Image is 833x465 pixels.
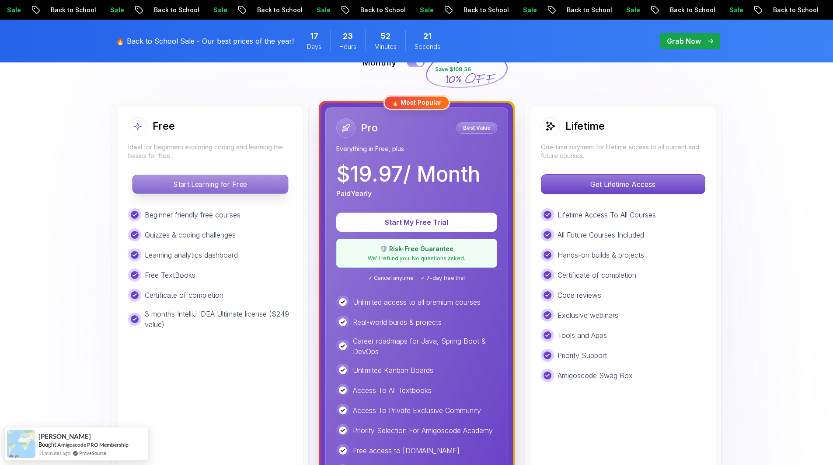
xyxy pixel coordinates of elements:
[128,143,293,160] p: Ideal for beginners exploring coding and learning the basics for free.
[541,180,705,189] a: Get Lifetime Access
[336,164,480,185] p: $ 19.97 / Month
[336,218,497,227] a: Start My Free Trial
[374,42,397,51] span: Minutes
[347,217,487,227] p: Start My Free Trial
[39,6,98,14] p: Back to School
[511,6,539,14] p: Sale
[565,119,605,133] h2: Lifetime
[128,180,293,189] a: Start Learning for Free
[310,30,318,42] span: 17 Days
[718,6,746,14] p: Sale
[452,6,511,14] p: Back to School
[353,317,442,327] p: Real-world builds & projects
[342,245,491,253] p: 🛡️ Risk-Free Guarantee
[541,174,705,194] button: Get Lifetime Access
[98,6,126,14] p: Sale
[353,297,481,307] p: Unlimited access to all premium courses
[614,6,642,14] p: Sale
[7,430,35,458] img: provesource social proof notification image
[38,433,91,440] span: [PERSON_NAME]
[336,188,372,199] p: Paid Yearly
[153,119,175,133] h2: Free
[415,42,440,51] span: Seconds
[558,210,656,220] p: Lifetime Access To All Courses
[362,56,397,69] p: Monthly
[145,309,293,330] p: 3 months IntelliJ IDEA Ultimate license ($249 value)
[142,6,202,14] p: Back to School
[667,36,701,46] p: Grab Now
[307,42,321,51] span: Days
[353,365,433,375] p: Unlimited Kanban Boards
[145,290,223,300] p: Certificate of completion
[541,143,705,160] p: One-time payment for lifetime access to all current and future courses.
[38,441,56,448] span: Bought
[558,290,601,300] p: Code reviews
[658,6,718,14] p: Back to School
[145,270,195,280] p: Free TextBooks
[353,336,497,357] p: Career roadmaps for Java, Spring Boot & DevOps
[558,330,607,341] p: Tools and Apps
[79,449,106,457] a: ProveSource
[145,230,236,240] p: Quizzes & coding challenges
[145,210,240,220] p: Beginner friendly free courses
[761,6,821,14] p: Back to School
[421,275,465,282] span: ✓ 7-day free trial
[458,124,496,132] p: Best Value
[343,30,353,42] span: 23 Hours
[38,449,70,457] span: 11 minutes ago
[57,441,129,448] a: Amigoscode PRO Membership
[558,310,618,320] p: Exclusive webinars
[558,370,633,381] p: Amigoscode Swag Box
[336,213,497,232] button: Start My Free Trial
[342,255,491,262] p: We'll refund you. No questions asked.
[558,230,644,240] p: All Future Courses Included
[349,6,408,14] p: Back to School
[555,6,614,14] p: Back to School
[353,405,481,416] p: Access To Private Exclusive Community
[132,175,288,194] button: Start Learning for Free
[423,30,432,42] span: 21 Seconds
[380,30,390,42] span: 52 Minutes
[336,145,497,153] p: Everything in Free, plus
[353,385,432,396] p: Access To All Textbooks
[145,250,238,260] p: Learning analytics dashboard
[353,445,460,456] p: Free access to [DOMAIN_NAME]
[368,275,414,282] span: ✓ Cancel anytime
[339,42,356,51] span: Hours
[558,250,644,260] p: Hands-on builds & projects
[558,350,607,361] p: Priority Support
[305,6,333,14] p: Sale
[541,175,705,194] p: Get Lifetime Access
[361,121,378,135] h2: Pro
[558,270,636,280] p: Certificate of completion
[202,6,230,14] p: Sale
[353,425,493,436] p: Priority Selection For Amigoscode Academy
[245,6,305,14] p: Back to School
[408,6,436,14] p: Sale
[116,36,294,46] p: 🔥 Back to School Sale - Our best prices of the year!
